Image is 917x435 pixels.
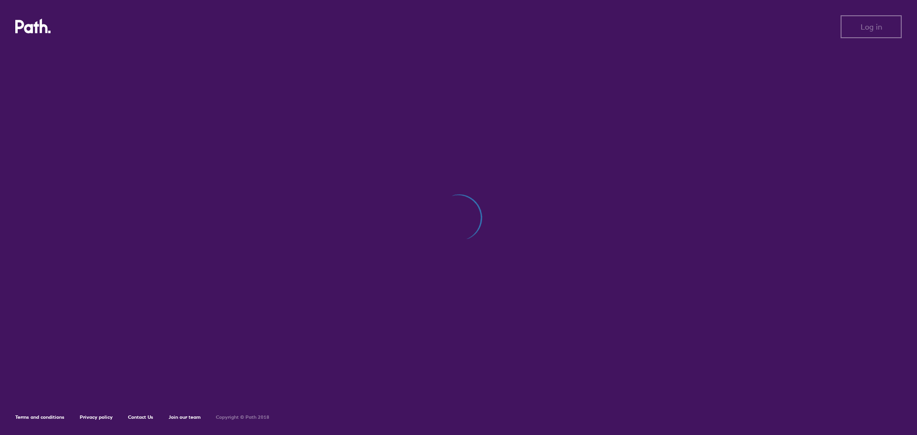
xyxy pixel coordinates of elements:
[15,414,64,420] a: Terms and conditions
[841,15,902,38] button: Log in
[216,414,269,420] h6: Copyright © Path 2018
[169,414,201,420] a: Join our team
[128,414,153,420] a: Contact Us
[861,22,882,31] span: Log in
[80,414,113,420] a: Privacy policy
